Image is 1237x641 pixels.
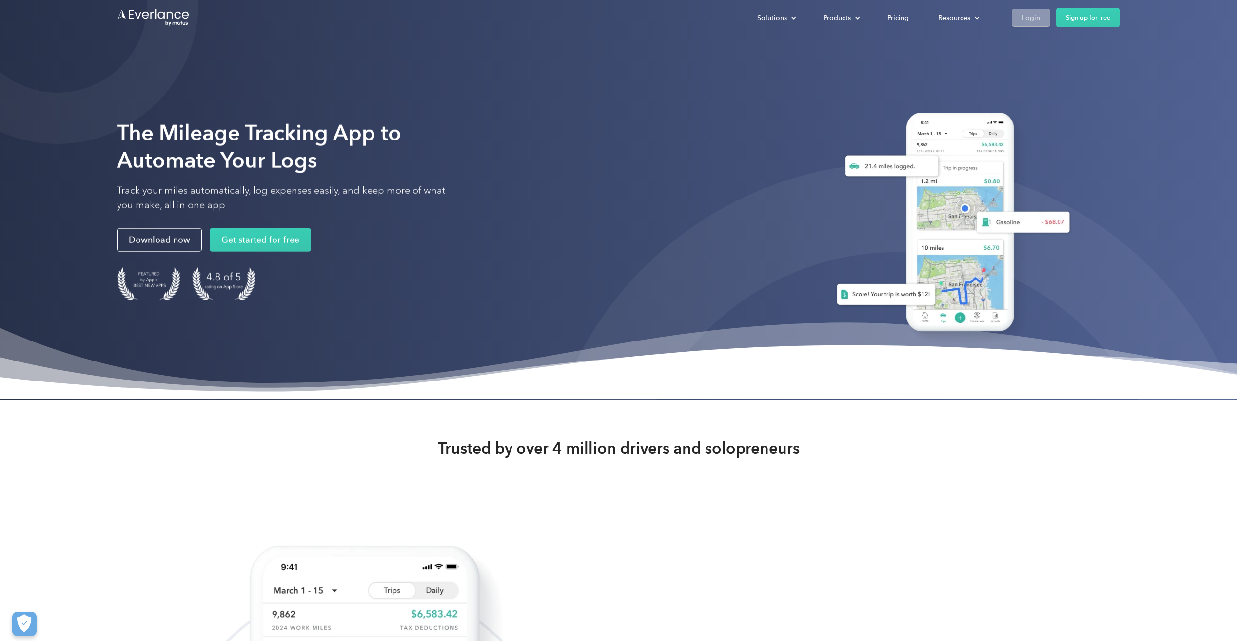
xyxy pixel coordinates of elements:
[117,267,180,300] img: Badge for Featured by Apple Best New Apps
[928,9,987,26] div: Resources
[117,8,190,27] a: Go to homepage
[117,183,458,213] p: Track your miles automatically, log expenses easily, and keep more of what you make, all in one app
[438,439,800,458] strong: Trusted by over 4 million drivers and solopreneurs
[814,9,868,26] div: Products
[824,12,851,24] div: Products
[117,228,202,252] a: Download now
[747,9,804,26] div: Solutions
[12,612,37,636] button: Cookies Settings
[938,12,970,24] div: Resources
[878,9,919,26] a: Pricing
[887,12,909,24] div: Pricing
[821,103,1078,346] img: Everlance, mileage tracker app, expense tracking app
[210,228,311,252] a: Get started for free
[1012,9,1050,27] a: Login
[757,12,787,24] div: Solutions
[192,267,255,300] img: 4.9 out of 5 stars on the app store
[1022,12,1040,24] div: Login
[1056,8,1120,27] a: Sign up for free
[117,120,401,173] strong: The Mileage Tracking App to Automate Your Logs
